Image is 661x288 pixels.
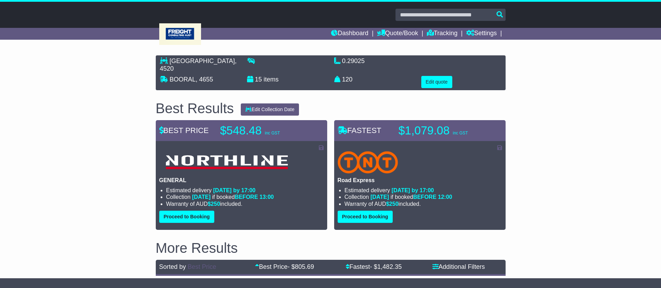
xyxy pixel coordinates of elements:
[255,76,262,83] span: 15
[338,151,398,173] img: TNT Domestic: Road Express
[159,126,209,135] span: BEST PRICE
[342,76,353,83] span: 120
[345,201,502,207] li: Warranty of AUD included.
[159,211,214,223] button: Proceed to Booking
[370,194,452,200] span: if booked
[331,28,368,40] a: Dashboard
[159,151,294,173] img: Northline Distribution: GENERAL
[466,28,497,40] a: Settings
[159,177,324,184] p: GENERAL
[421,76,452,88] button: Edit quote
[370,194,389,200] span: [DATE]
[192,194,274,200] span: if booked
[427,28,458,40] a: Tracking
[345,187,502,194] li: Estimated delivery
[265,131,280,135] span: inc GST
[392,187,434,193] span: [DATE] by 17:00
[377,28,418,40] a: Quote/Book
[208,201,220,207] span: $
[213,187,256,193] span: [DATE] by 17:00
[220,124,307,138] p: $548.48
[345,194,502,200] li: Collection
[338,177,502,184] p: Road Express
[264,76,279,83] span: items
[196,76,213,83] span: , 4655
[152,101,238,116] div: Best Results
[241,103,299,116] button: Edit Collection Date
[287,263,314,270] span: - $
[170,57,235,64] span: [GEOGRAPHIC_DATA]
[159,23,201,45] img: Freight Consulting Aust
[346,263,402,270] a: Fastest- $1,482.35
[338,126,382,135] span: FASTEST
[432,263,485,270] a: Additional Filters
[338,211,393,223] button: Proceed to Booking
[295,263,314,270] span: 805.69
[342,57,365,64] span: 0.29025
[260,194,274,200] span: 13:00
[413,194,437,200] span: BEFORE
[159,263,186,270] span: Sorted by
[399,124,486,138] p: $1,079.08
[160,57,237,72] span: , 4520
[192,194,210,200] span: [DATE]
[166,187,324,194] li: Estimated delivery
[170,76,196,83] span: BOORAL
[453,131,468,135] span: inc GST
[389,201,399,207] span: 250
[438,194,452,200] span: 12:00
[211,201,220,207] span: 250
[370,263,402,270] span: - $
[188,263,216,270] a: Best Price
[255,263,314,270] a: Best Price- $805.69
[156,240,506,256] h2: More Results
[166,194,324,200] li: Collection
[386,201,399,207] span: $
[377,263,402,270] span: 1,482.35
[166,201,324,207] li: Warranty of AUD included.
[235,194,258,200] span: BEFORE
